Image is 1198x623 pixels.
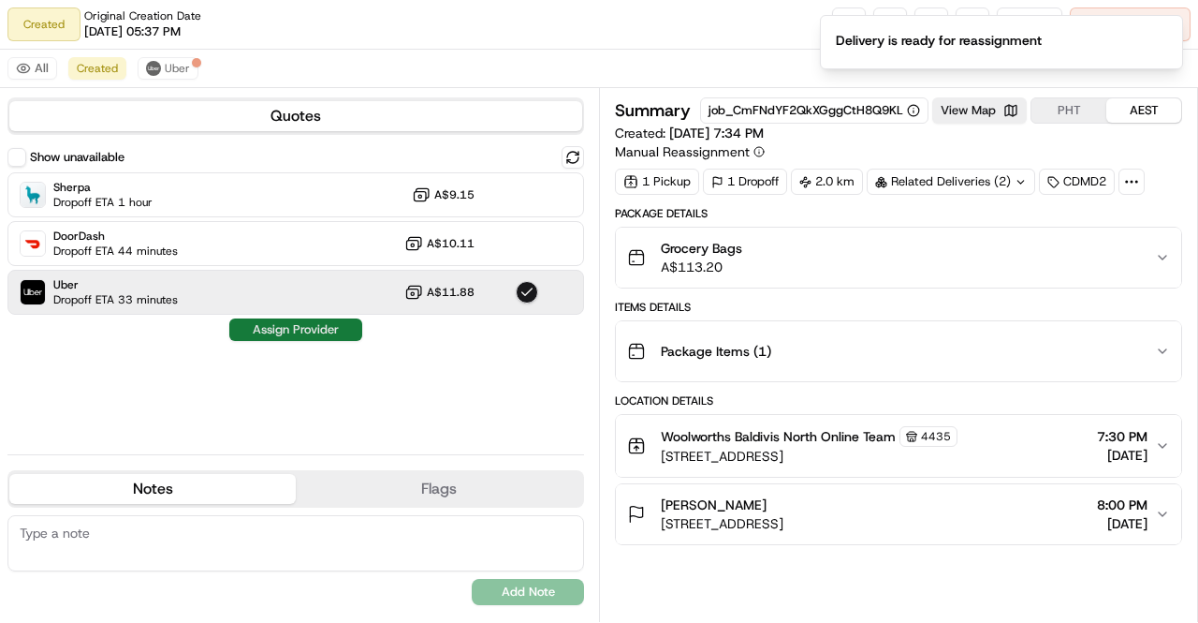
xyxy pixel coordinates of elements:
span: [DATE] 7:34 PM [669,125,764,141]
button: AEST [1106,98,1181,123]
label: Show unavailable [30,149,124,166]
span: [STREET_ADDRESS] [661,447,957,466]
button: View Map [932,97,1027,124]
button: All [7,57,57,80]
div: Delivery is ready for reassignment [836,31,1042,50]
span: Grocery Bags [661,239,742,258]
span: A$113.20 [661,258,742,276]
div: 1 Pickup [615,169,699,195]
div: CDMD2 [1039,169,1115,195]
button: Manual Reassignment [615,142,765,161]
button: A$9.15 [412,185,475,204]
span: Dropoff ETA 33 minutes [53,292,178,307]
span: Dropoff ETA 44 minutes [53,244,178,259]
div: Related Deliveries (2) [867,169,1035,195]
span: Package Items ( 1 ) [661,342,771,361]
button: [PERSON_NAME][STREET_ADDRESS]8:00 PM[DATE] [616,484,1181,544]
div: Items Details [615,300,1182,315]
span: [STREET_ADDRESS] [661,514,783,533]
span: [DATE] [1097,446,1147,465]
h3: Summary [615,102,691,119]
span: Uber [53,277,178,292]
span: Original Creation Date [84,8,201,23]
span: Uber [165,61,190,76]
img: Sherpa [21,183,45,207]
div: Location Details [615,393,1182,408]
button: Flags [296,474,582,504]
button: Assign Provider [229,319,362,341]
button: Uber [138,57,198,80]
div: 1 Dropoff [703,169,787,195]
span: 8:00 PM [1097,496,1147,514]
button: Created [68,57,126,80]
div: 2.0 km [791,169,863,195]
img: uber-new-logo.jpeg [146,61,161,76]
span: A$9.15 [434,187,475,202]
span: [PERSON_NAME] [661,496,767,514]
img: Uber [21,280,45,304]
button: A$10.11 [404,234,475,253]
button: Grocery BagsA$113.20 [616,228,1181,288]
span: Sherpa [53,180,153,195]
span: Woolworths Baldivis North Online Team [661,427,896,446]
span: DoorDash [53,229,178,244]
span: Dropoff ETA 1 hour [53,195,153,210]
span: 4435 [921,429,951,444]
button: PHT [1031,98,1106,123]
button: Quotes [9,101,582,131]
span: [DATE] [1097,514,1147,533]
span: A$11.88 [427,285,475,300]
button: Package Items (1) [616,321,1181,381]
span: Created [77,61,118,76]
span: [DATE] 05:37 PM [84,23,181,40]
button: A$11.88 [404,283,475,302]
button: Woolworths Baldivis North Online Team4435[STREET_ADDRESS]7:30 PM[DATE] [616,415,1181,477]
div: Package Details [615,206,1182,221]
button: Notes [9,474,296,504]
span: Manual Reassignment [615,142,750,161]
img: DoorDash [21,231,45,256]
span: 7:30 PM [1097,427,1147,446]
button: job_CmFNdYF2QkXGggCtH8Q9KL [709,102,920,119]
span: A$10.11 [427,236,475,251]
span: Created: [615,124,764,142]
